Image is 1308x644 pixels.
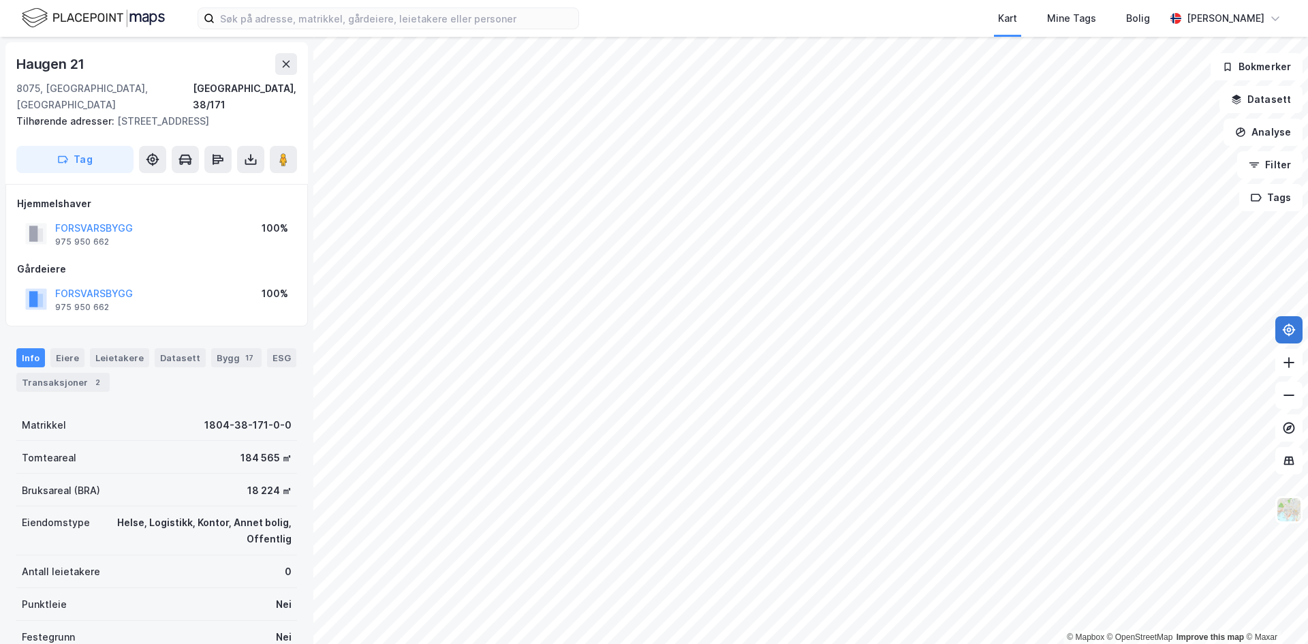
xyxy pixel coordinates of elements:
[276,596,292,613] div: Nei
[215,8,578,29] input: Søk på adresse, matrikkel, gårdeiere, leietakere eller personer
[22,515,90,531] div: Eiendomstype
[1107,632,1173,642] a: OpenStreetMap
[247,482,292,499] div: 18 224 ㎡
[22,6,165,30] img: logo.f888ab2527a4732fd821a326f86c7f29.svg
[1187,10,1264,27] div: [PERSON_NAME]
[285,564,292,580] div: 0
[1276,497,1302,523] img: Z
[16,80,193,113] div: 8075, [GEOGRAPHIC_DATA], [GEOGRAPHIC_DATA]
[50,348,84,367] div: Eiere
[1239,184,1303,211] button: Tags
[193,80,297,113] div: [GEOGRAPHIC_DATA], 38/171
[17,261,296,277] div: Gårdeiere
[262,286,288,302] div: 100%
[22,564,100,580] div: Antall leietakere
[1237,151,1303,179] button: Filter
[16,348,45,367] div: Info
[211,348,262,367] div: Bygg
[22,596,67,613] div: Punktleie
[16,146,134,173] button: Tag
[267,348,296,367] div: ESG
[1067,632,1104,642] a: Mapbox
[243,351,256,365] div: 17
[16,113,286,129] div: [STREET_ADDRESS]
[1224,119,1303,146] button: Analyse
[55,302,109,313] div: 975 950 662
[1177,632,1244,642] a: Improve this map
[16,53,87,75] div: Haugen 21
[106,515,292,547] div: Helse, Logistikk, Kontor, Annet bolig, Offentlig
[22,417,66,433] div: Matrikkel
[17,196,296,212] div: Hjemmelshaver
[262,220,288,236] div: 100%
[204,417,292,433] div: 1804-38-171-0-0
[16,115,117,127] span: Tilhørende adresser:
[55,236,109,247] div: 975 950 662
[1240,579,1308,644] iframe: Chat Widget
[16,373,110,392] div: Transaksjoner
[155,348,206,367] div: Datasett
[1219,86,1303,113] button: Datasett
[1211,53,1303,80] button: Bokmerker
[998,10,1017,27] div: Kart
[1126,10,1150,27] div: Bolig
[22,450,76,466] div: Tomteareal
[240,450,292,466] div: 184 565 ㎡
[90,348,149,367] div: Leietakere
[1047,10,1096,27] div: Mine Tags
[1240,579,1308,644] div: Kontrollprogram for chat
[91,375,104,389] div: 2
[22,482,100,499] div: Bruksareal (BRA)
